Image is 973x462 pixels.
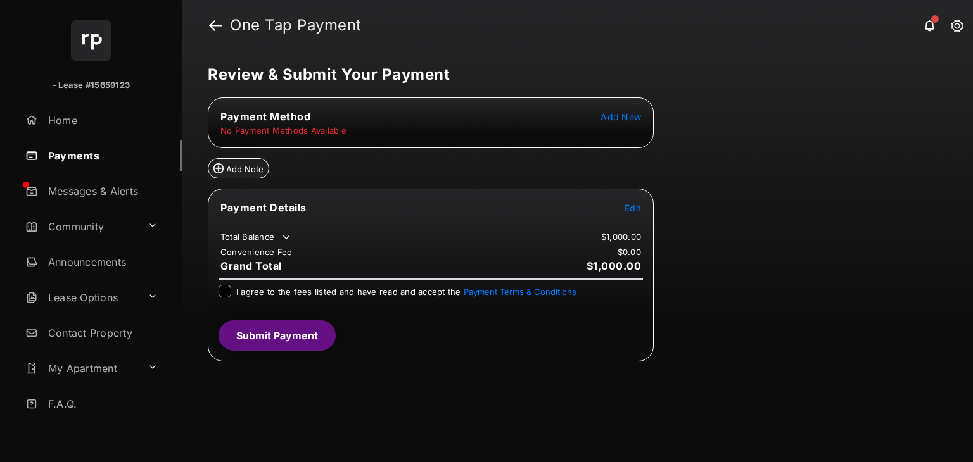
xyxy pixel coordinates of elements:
span: Edit [625,203,641,213]
a: Payments [20,140,182,171]
span: Add New [601,111,641,122]
img: svg+xml;base64,PHN2ZyB4bWxucz0iaHR0cDovL3d3dy53My5vcmcvMjAwMC9zdmciIHdpZHRoPSI2NCIgaGVpZ2h0PSI2NC... [71,20,111,61]
td: No Payment Methods Available [220,125,347,136]
button: Add Note [208,158,269,178]
strong: One Tap Payment [230,18,362,33]
button: Add New [601,110,641,123]
button: Edit [625,201,641,214]
span: Payment Details [220,201,307,214]
a: Contact Property [20,318,182,348]
a: F.A.Q. [20,389,182,419]
span: Payment Method [220,110,310,123]
span: Grand Total [220,259,282,272]
a: Announcements [20,247,182,277]
h5: Review & Submit Your Payment [208,67,938,82]
td: Total Balance [220,231,293,244]
p: - Lease #15659123 [53,79,130,92]
button: Submit Payment [219,320,336,351]
a: Lease Options [20,282,143,313]
a: My Apartment [20,353,143,384]
td: $1,000.00 [601,231,642,242]
a: Messages & Alerts [20,176,182,206]
span: $1,000.00 [587,259,642,272]
a: Important Links [20,424,163,454]
td: $0.00 [617,246,642,258]
a: Community [20,211,143,242]
a: Home [20,105,182,135]
button: I agree to the fees listed and have read and accept the [464,287,576,297]
span: I agree to the fees listed and have read and accept the [236,287,576,297]
td: Convenience Fee [220,246,293,258]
